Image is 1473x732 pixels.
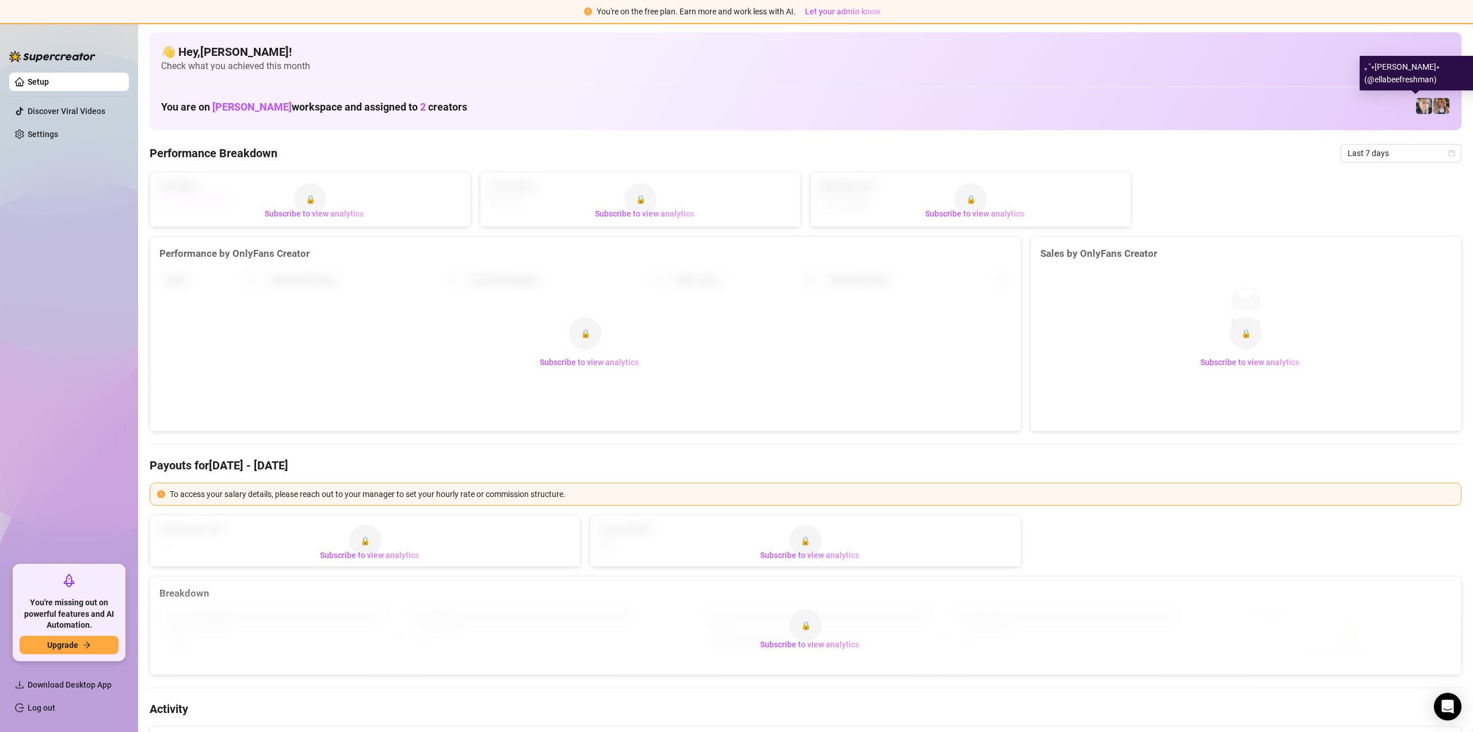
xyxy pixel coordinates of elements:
[1416,98,1432,114] img: ｡˚⭒ella⭒
[255,204,373,223] button: Subscribe to view analytics
[751,635,868,654] button: Subscribe to view analytics
[28,130,58,139] a: Settings
[789,609,822,642] div: 🔒
[20,597,119,631] span: You're missing out on powerful features and AI Automation.
[540,358,639,367] span: Subscribe to view analytics
[161,60,1450,73] span: Check what you achieved this month
[265,209,364,218] span: Subscribe to view analytics
[20,636,119,654] button: Upgradearrow-right
[760,640,859,649] span: Subscribe to view analytics
[170,488,1454,500] div: To access your salary details, please reach out to your manager to set your hourly rate or commis...
[569,317,601,350] div: 🔒
[1191,353,1308,371] button: Subscribe to view analytics
[624,183,657,215] div: 🔒
[28,680,112,689] span: Download Desktop App
[751,546,868,564] button: Subscribe to view analytics
[28,107,105,116] a: Discover Viral Videos
[161,44,1450,60] h4: 👋 Hey, [PERSON_NAME] !
[212,101,292,113] span: [PERSON_NAME]
[1433,98,1449,114] img: .˚lillian˚.
[349,525,381,557] div: 🔒
[62,574,76,587] span: rocket
[800,5,885,18] button: Let your admin know
[28,77,49,86] a: Setup
[595,209,694,218] span: Subscribe to view analytics
[1448,150,1455,157] span: calendar
[1230,317,1262,350] div: 🔒
[150,457,1461,473] h4: Payouts for [DATE] - [DATE]
[955,183,987,215] div: 🔒
[1348,145,1455,162] span: Last 7 days
[789,525,822,557] div: 🔒
[294,183,326,215] div: 🔒
[83,641,91,649] span: arrow-right
[925,209,1024,218] span: Subscribe to view analytics
[28,703,55,712] a: Log out
[1434,693,1461,720] div: Open Intercom Messenger
[597,7,796,16] span: You're on the free plan. Earn more and work less with AI.
[15,680,24,689] span: download
[531,353,648,371] button: Subscribe to view analytics
[916,204,1033,223] button: Subscribe to view analytics
[311,546,428,564] button: Subscribe to view analytics
[157,490,165,498] span: exclamation-circle
[150,701,1461,717] h4: Activity
[1200,358,1299,367] span: Subscribe to view analytics
[760,551,859,560] span: Subscribe to view analytics
[320,551,419,560] span: Subscribe to view analytics
[420,101,426,113] span: 2
[47,640,78,650] span: Upgrade
[9,51,96,62] img: logo-BBDzfeDw.svg
[150,145,277,161] h4: Performance Breakdown
[161,101,467,113] h1: You are on workspace and assigned to creators
[584,7,592,16] span: exclamation-circle
[805,7,880,16] span: Let your admin know
[586,204,703,223] button: Subscribe to view analytics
